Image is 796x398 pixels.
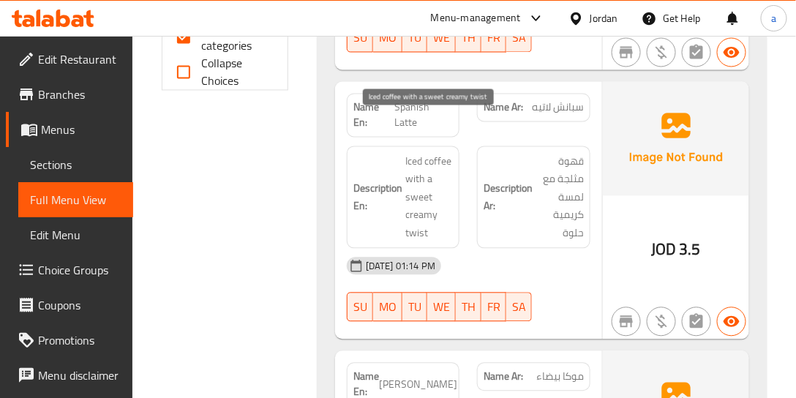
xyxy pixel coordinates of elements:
[536,369,584,385] span: موكا بيضاء
[18,182,133,217] a: Full Menu View
[379,28,397,49] span: MO
[6,358,133,393] a: Menu disclaimer
[651,236,676,264] span: JOD
[427,23,456,53] button: WE
[30,156,121,173] span: Sections
[481,23,506,53] button: FR
[506,293,532,322] button: SA
[38,50,121,68] span: Edit Restaurant
[487,28,500,49] span: FR
[6,288,133,323] a: Coupons
[30,226,121,244] span: Edit Menu
[506,23,532,53] button: SA
[771,10,776,26] span: a
[38,331,121,349] span: Promotions
[612,38,641,67] button: Not branch specific item
[456,293,481,322] button: TH
[647,307,676,337] button: Purchased item
[394,100,454,131] span: Spanish Latte
[462,297,476,318] span: TH
[38,296,121,314] span: Coupons
[679,236,700,264] span: 3.5
[373,23,402,53] button: MO
[373,293,402,322] button: MO
[484,180,533,216] strong: Description Ar:
[590,10,618,26] div: Jordan
[360,260,441,274] span: [DATE] 01:14 PM
[462,28,476,49] span: TH
[408,297,421,318] span: TU
[18,217,133,252] a: Edit Menu
[682,307,711,337] button: Not has choices
[353,28,367,49] span: SU
[484,100,523,116] strong: Name Ar:
[433,28,450,49] span: WE
[402,23,427,53] button: TU
[6,323,133,358] a: Promotions
[6,112,133,147] a: Menus
[347,293,373,322] button: SU
[6,42,133,77] a: Edit Restaurant
[484,369,523,385] strong: Name Ar:
[536,153,583,243] span: قهوة مثلجة مع لمسة كريمية حلوة
[405,153,453,243] span: Iced coffee with a sweet creamy twist
[38,261,121,279] span: Choice Groups
[353,100,394,131] strong: Name En:
[433,297,450,318] span: WE
[512,28,526,49] span: SA
[6,77,133,112] a: Branches
[717,38,746,67] button: Available
[481,293,506,322] button: FR
[612,307,641,337] button: Not branch specific item
[512,297,526,318] span: SA
[487,297,500,318] span: FR
[201,20,264,55] span: Collapse categories
[201,55,264,90] span: Collapse Choices
[18,147,133,182] a: Sections
[647,38,676,67] button: Purchased item
[431,10,521,27] div: Menu-management
[353,180,402,216] strong: Description En:
[379,378,457,393] span: [PERSON_NAME]
[347,23,373,53] button: SU
[717,307,746,337] button: Available
[353,297,367,318] span: SU
[603,82,749,196] img: Ae5nvW7+0k+MAAAAAElFTkSuQmCC
[682,38,711,67] button: Not has choices
[379,297,397,318] span: MO
[41,121,121,138] span: Menus
[38,86,121,103] span: Branches
[456,23,481,53] button: TH
[30,191,121,209] span: Full Menu View
[6,252,133,288] a: Choice Groups
[408,28,421,49] span: TU
[532,100,584,116] span: سبانش لاتيه
[402,293,427,322] button: TU
[427,293,456,322] button: WE
[38,367,121,384] span: Menu disclaimer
